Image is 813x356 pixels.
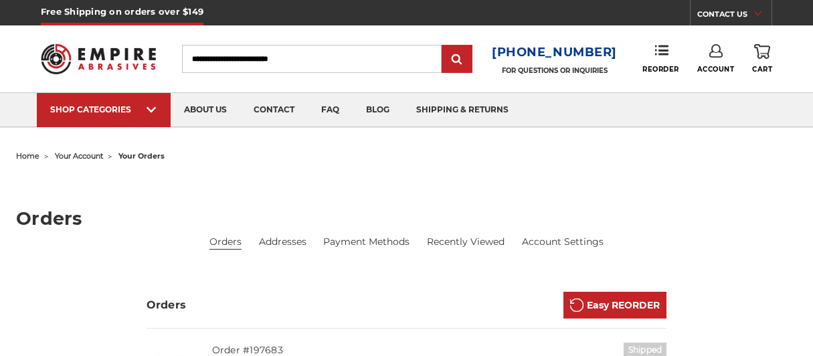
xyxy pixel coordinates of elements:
a: shipping & returns [403,93,522,127]
a: blog [353,93,403,127]
a: Payment Methods [323,235,410,249]
img: Empire Abrasives [41,36,156,81]
a: contact [240,93,308,127]
h3: Orders [147,297,187,313]
li: Orders [209,235,242,250]
a: about us [171,93,240,127]
a: Addresses [259,235,306,249]
span: your orders [118,151,165,161]
a: Order #197683 [212,344,283,356]
div: SHOP CATEGORIES [50,104,157,114]
input: Submit [444,46,470,73]
h1: Orders [16,209,797,228]
a: faq [308,93,353,127]
a: [PHONE_NUMBER] [492,43,617,62]
a: Account Settings [522,235,604,249]
a: your account [55,151,103,161]
a: Cart [752,44,772,74]
span: Cart [752,65,772,74]
a: Easy REORDER [563,292,666,319]
a: Reorder [642,44,679,73]
span: Account [697,65,735,74]
a: home [16,151,39,161]
p: FOR QUESTIONS OR INQUIRIES [492,66,617,75]
a: CONTACT US [697,7,772,25]
a: Recently Viewed [427,235,505,249]
span: Reorder [642,65,679,74]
